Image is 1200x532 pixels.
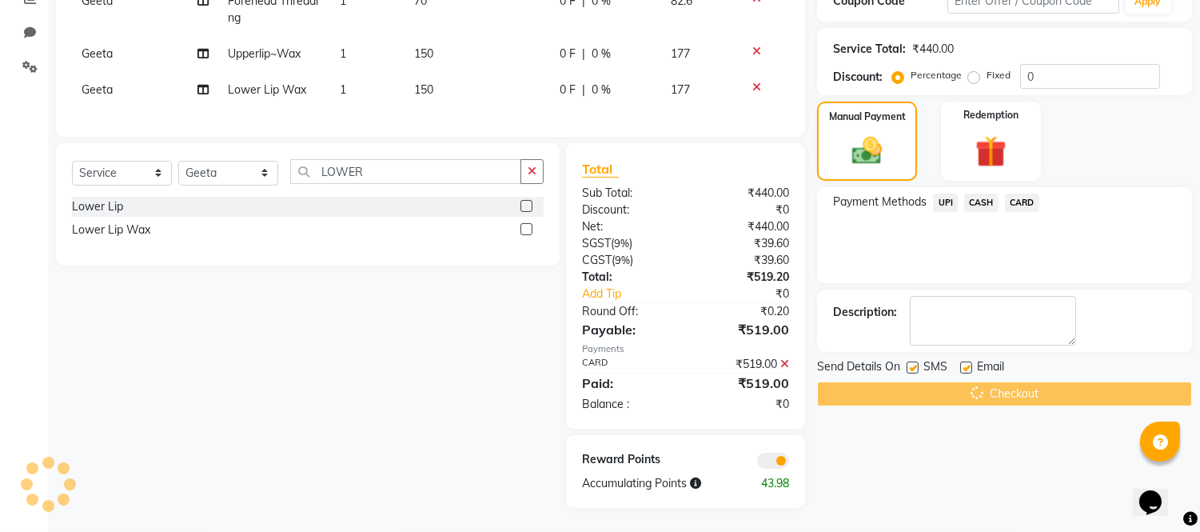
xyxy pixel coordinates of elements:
[686,320,802,339] div: ₹519.00
[570,356,686,373] div: CARD
[570,320,686,339] div: Payable:
[686,269,802,286] div: ₹519.20
[582,82,585,98] span: |
[686,356,802,373] div: ₹519.00
[592,82,611,98] span: 0 %
[570,374,686,393] div: Paid:
[582,236,611,250] span: SGST
[570,303,686,320] div: Round Off:
[686,252,802,269] div: ₹39.60
[340,82,346,97] span: 1
[963,108,1019,122] label: Redemption
[570,286,705,302] a: Add Tip
[82,46,113,61] span: Geeta
[964,194,999,212] span: CASH
[686,303,802,320] div: ₹0.20
[570,252,686,269] div: ( )
[570,269,686,286] div: Total:
[705,286,802,302] div: ₹0
[843,134,891,168] img: _cash.svg
[1133,468,1184,516] iframe: chat widget
[592,46,611,62] span: 0 %
[686,235,802,252] div: ₹39.60
[570,235,686,252] div: ( )
[228,46,301,61] span: Upperlip~Wax
[933,194,958,212] span: UPI
[911,68,962,82] label: Percentage
[582,46,585,62] span: |
[570,451,686,469] div: Reward Points
[414,82,433,97] span: 150
[570,475,744,492] div: Accumulating Points
[1005,194,1039,212] span: CARD
[686,202,802,218] div: ₹0
[966,132,1016,171] img: _gift.svg
[582,253,612,267] span: CGST
[72,222,150,238] div: Lower Lip Wax
[686,185,802,202] div: ₹440.00
[570,396,686,413] div: Balance :
[833,41,906,58] div: Service Total:
[615,254,630,266] span: 9%
[912,41,954,58] div: ₹440.00
[570,218,686,235] div: Net:
[977,358,1004,378] span: Email
[560,46,576,62] span: 0 F
[987,68,1011,82] label: Fixed
[744,475,801,492] div: 43.98
[570,202,686,218] div: Discount:
[686,396,802,413] div: ₹0
[833,194,927,210] span: Payment Methods
[82,82,113,97] span: Geeta
[570,185,686,202] div: Sub Total:
[817,358,900,378] span: Send Details On
[560,82,576,98] span: 0 F
[582,161,619,178] span: Total
[686,218,802,235] div: ₹440.00
[582,342,789,356] div: Payments
[686,374,802,393] div: ₹519.00
[340,46,346,61] span: 1
[671,82,690,97] span: 177
[290,159,521,184] input: Search or Scan
[228,82,306,97] span: Lower Lip Wax
[829,110,906,124] label: Manual Payment
[614,237,629,250] span: 9%
[923,358,947,378] span: SMS
[671,46,690,61] span: 177
[414,46,433,61] span: 150
[833,69,883,86] div: Discount:
[833,304,897,321] div: Description:
[72,198,123,215] div: Lower Lip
